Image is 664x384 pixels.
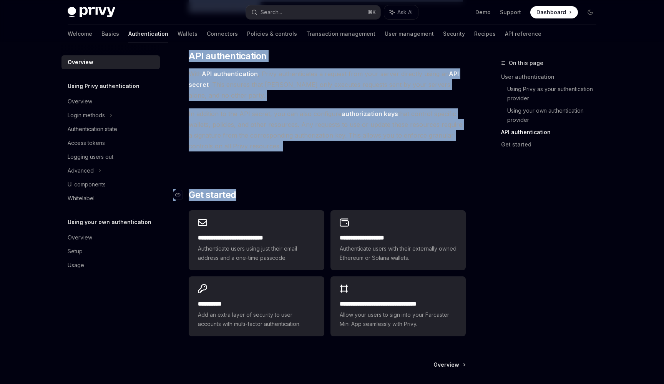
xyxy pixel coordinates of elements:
div: Authentication state [68,125,117,134]
span: Overview [433,361,459,369]
span: Allow your users to sign into your Farcaster Mini App seamlessly with Privy. [340,310,456,329]
a: Using your own authentication provider [507,105,603,126]
a: Authentication state [61,122,160,136]
a: Recipes [474,25,496,43]
a: Connectors [207,25,238,43]
span: Add an extra layer of security to user accounts with multi-factor authentication. [198,310,315,329]
img: dark logo [68,7,115,18]
a: Overview [433,361,465,369]
a: Navigate to header [173,189,189,201]
a: User management [385,25,434,43]
div: UI components [68,180,106,189]
a: Welcome [68,25,92,43]
h5: Using Privy authentication [68,81,139,91]
a: Access tokens [61,136,160,150]
a: **** *****Add an extra layer of security to user accounts with multi-factor authentication. [189,276,324,336]
span: ⌘ K [368,9,376,15]
a: Policies & controls [247,25,297,43]
a: Support [500,8,521,16]
a: UI components [61,178,160,191]
div: Login methods [68,111,105,120]
a: Authentication [128,25,168,43]
a: Overview [61,55,160,69]
a: Whitelabel [61,191,160,205]
a: Dashboard [530,6,578,18]
a: Get started [501,138,603,151]
a: Basics [101,25,119,43]
div: Overview [68,97,92,106]
a: Overview [61,95,160,108]
strong: API authentication [202,70,258,78]
div: Whitelabel [68,194,95,203]
div: Overview [68,58,93,67]
div: Overview [68,233,92,242]
span: Dashboard [536,8,566,16]
div: Logging users out [68,152,113,161]
button: Ask AI [384,5,418,19]
span: Authenticate users using just their email address and a one-time passcode. [198,244,315,263]
div: Setup [68,247,83,256]
a: Transaction management [306,25,375,43]
span: Get started [189,189,236,201]
a: **** **** **** ****Authenticate users with their externally owned Ethereum or Solana wallets. [330,210,466,270]
a: API authentication [501,126,603,138]
div: Usage [68,261,84,270]
button: Search...⌘K [246,5,380,19]
a: Logging users out [61,150,160,164]
span: With , Privy authenticates a request from your server directly using an . This ensures that [PERS... [189,68,466,101]
div: Access tokens [68,138,105,148]
a: Overview [61,231,160,244]
a: Wallets [178,25,198,43]
a: Using Privy as your authentication provider [507,83,603,105]
span: In addition to the API secret, you can also configure that control specific wallets, policies, an... [189,108,466,151]
a: API reference [505,25,541,43]
span: On this page [509,58,543,68]
a: Usage [61,258,160,272]
div: Advanced [68,166,94,175]
span: Authenticate users with their externally owned Ethereum or Solana wallets. [340,244,456,263]
strong: authorization keys [342,110,398,118]
a: Setup [61,244,160,258]
a: Demo [475,8,491,16]
a: Security [443,25,465,43]
a: User authentication [501,71,603,83]
div: Search... [261,8,282,17]
button: Toggle dark mode [584,6,596,18]
h5: Using your own authentication [68,218,151,227]
span: API authentication [189,50,266,62]
span: Ask AI [397,8,413,16]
